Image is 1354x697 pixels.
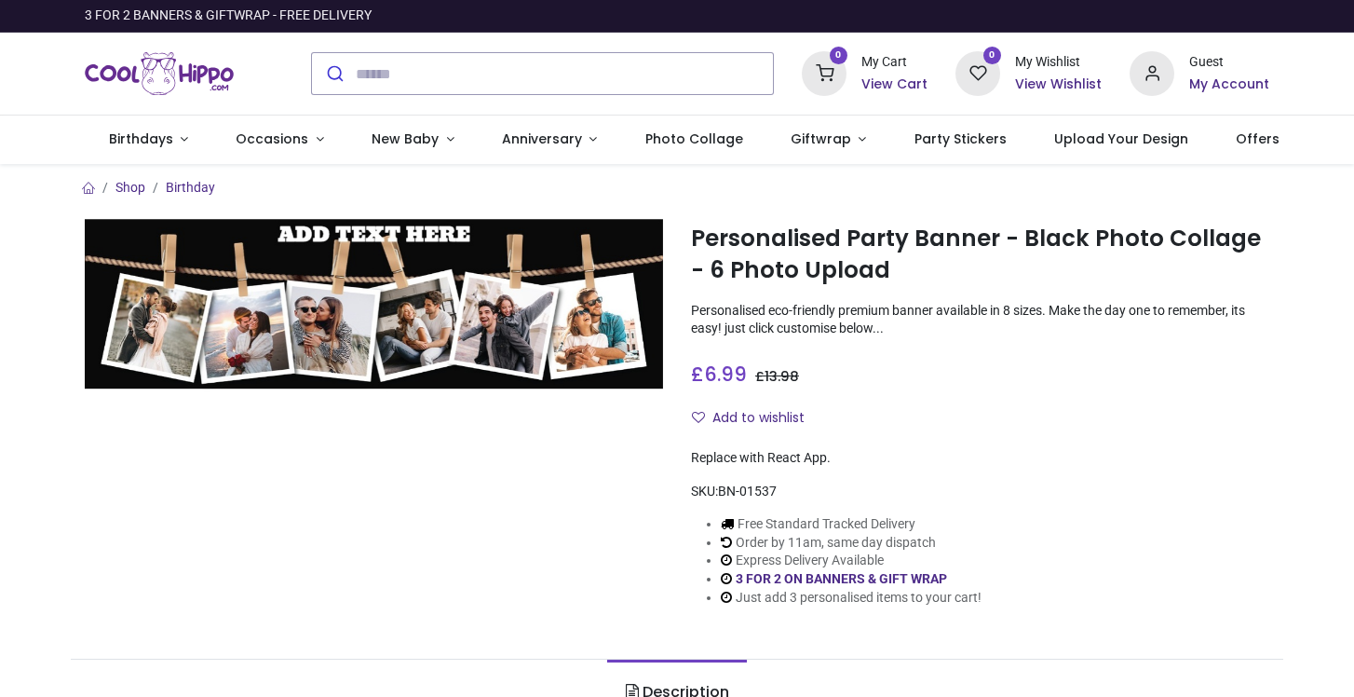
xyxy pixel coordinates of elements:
[109,130,173,148] span: Birthdays
[502,130,582,148] span: Anniversary
[115,180,145,195] a: Shop
[645,130,743,148] span: Photo Collage
[691,403,820,434] button: Add to wishlistAdd to wishlist
[691,223,1269,287] h1: Personalised Party Banner - Black Photo Collage - 6 Photo Upload
[691,483,1269,501] div: SKU:
[85,48,234,100] a: Logo of Cool Hippo
[766,116,890,164] a: Giftwrap
[1054,130,1188,148] span: Upload Your Design
[802,65,846,80] a: 0
[721,589,982,608] li: Just add 3 personalised items to your cart!
[1236,130,1280,148] span: Offers
[691,449,1269,468] div: Replace with React App.
[85,116,212,164] a: Birthdays
[372,130,439,148] span: New Baby
[1189,75,1269,94] a: My Account
[861,53,927,72] div: My Cart
[478,116,621,164] a: Anniversary
[166,180,215,195] a: Birthday
[861,75,927,94] a: View Cart
[692,411,705,424] i: Add to wishlist
[691,302,1269,338] p: Personalised eco-friendly premium banner available in 8 sizes. Make the day one to remember, its ...
[85,48,234,100] img: Cool Hippo
[736,571,947,586] a: 3 FOR 2 ON BANNERS & GIFT WRAP
[85,219,663,392] img: Personalised Party Banner - Black Photo Collage - 6 Photo Upload
[312,53,356,94] button: Submit
[983,47,1001,64] sup: 0
[85,7,372,25] div: 3 FOR 2 BANNERS & GIFTWRAP - FREE DELIVERY
[765,367,799,386] span: 13.98
[704,361,747,388] span: 6.99
[721,534,982,553] li: Order by 11am, same day dispatch
[718,484,777,499] span: BN-01537
[878,7,1269,25] iframe: Customer reviews powered by Trustpilot
[1015,53,1102,72] div: My Wishlist
[914,130,1007,148] span: Party Stickers
[1015,75,1102,94] a: View Wishlist
[755,367,799,386] span: £
[721,552,982,570] li: Express Delivery Available
[791,130,851,148] span: Giftwrap
[721,515,982,534] li: Free Standard Tracked Delivery
[691,361,747,388] span: £
[1189,53,1269,72] div: Guest
[955,65,1000,80] a: 0
[236,130,308,148] span: Occasions
[348,116,479,164] a: New Baby
[212,116,348,164] a: Occasions
[830,47,847,64] sup: 0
